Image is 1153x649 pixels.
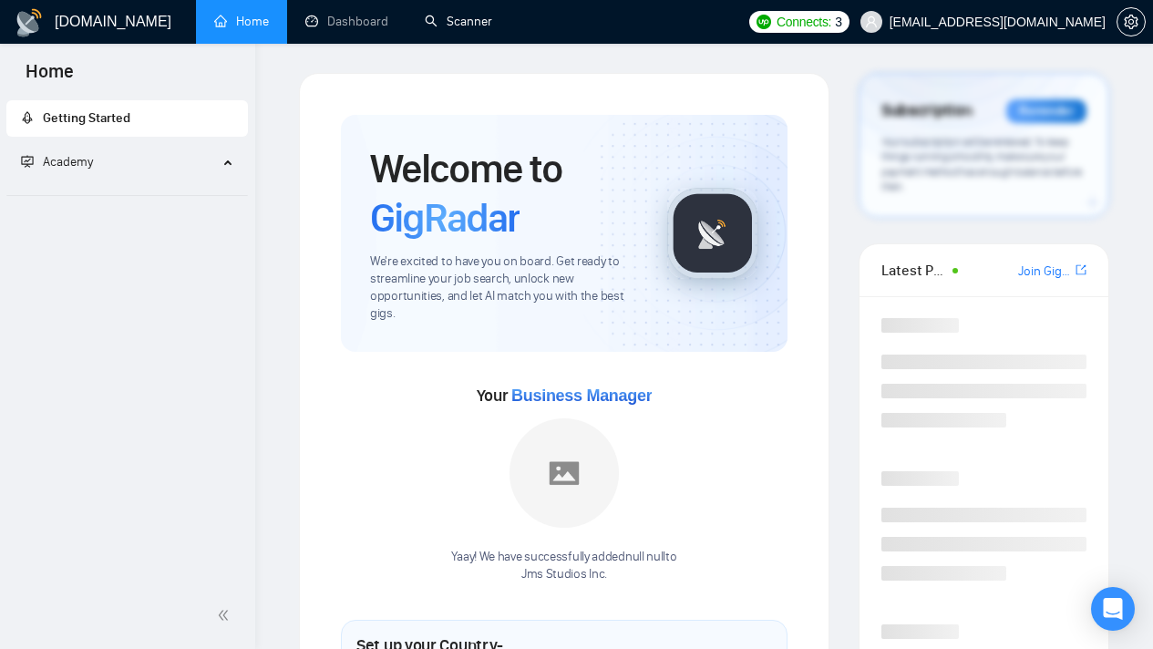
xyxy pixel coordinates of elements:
img: logo [15,8,44,37]
a: setting [1117,15,1146,29]
span: We're excited to have you on board. Get ready to streamline your job search, unlock new opportuni... [370,253,638,323]
li: Getting Started [6,100,248,137]
div: Reminder [1006,99,1086,123]
span: Home [11,58,88,97]
img: gigradar-logo.png [667,188,758,279]
h1: Welcome to [370,144,638,242]
button: setting [1117,7,1146,36]
div: Yaay! We have successfully added null null to [451,549,676,583]
span: Getting Started [43,110,130,126]
div: Open Intercom Messenger [1091,587,1135,631]
span: Your subscription will be renewed. To keep things running smoothly, make sure your payment method... [881,135,1082,194]
span: export [1076,263,1086,277]
span: fund-projection-screen [21,155,34,168]
span: 3 [835,12,842,32]
span: Latest Posts from the GigRadar Community [881,259,947,282]
a: homeHome [214,14,269,29]
a: Join GigRadar Slack Community [1018,262,1072,282]
a: export [1076,262,1086,279]
span: rocket [21,111,34,124]
span: Academy [43,154,93,170]
span: user [865,15,878,28]
span: Subscription [881,96,972,127]
a: searchScanner [425,14,492,29]
span: GigRadar [370,193,520,242]
span: Your [477,386,653,406]
span: setting [1117,15,1145,29]
img: placeholder.png [510,418,619,528]
p: Jms Studios Inc . [451,566,676,583]
img: upwork-logo.png [757,15,771,29]
span: Connects: [777,12,831,32]
span: double-left [217,606,235,624]
li: Academy Homepage [6,188,248,200]
span: Academy [21,154,93,170]
a: dashboardDashboard [305,14,388,29]
span: Business Manager [511,386,652,405]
